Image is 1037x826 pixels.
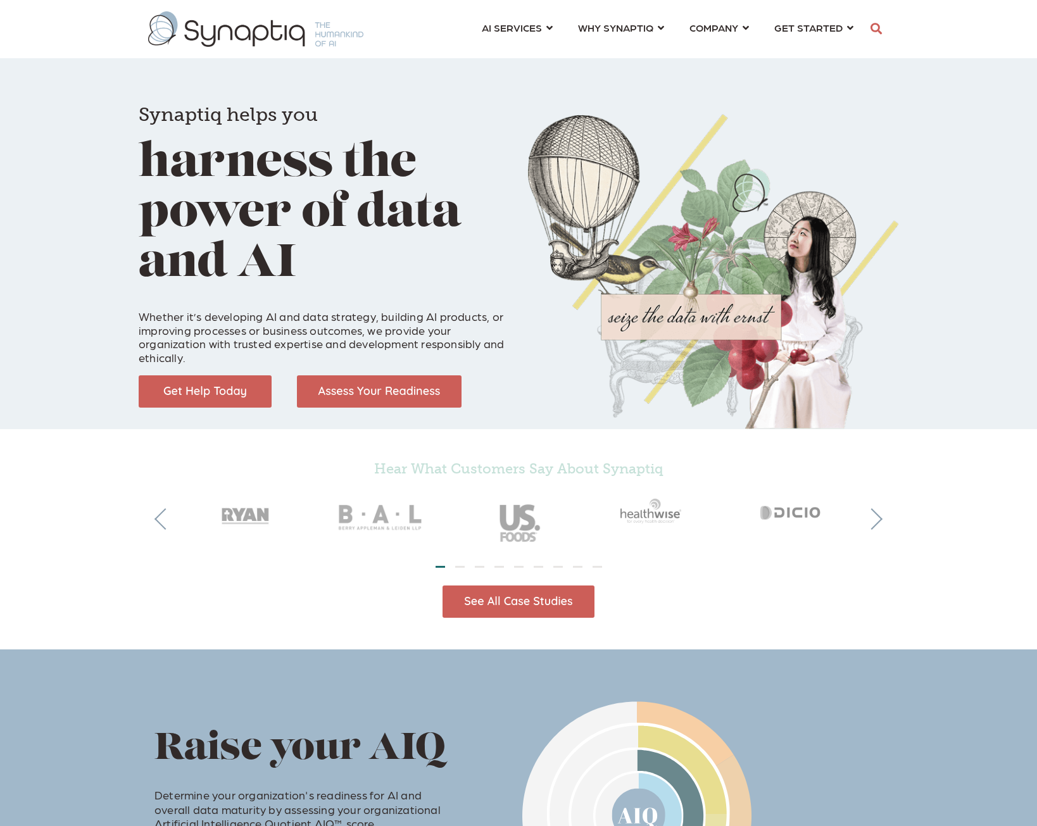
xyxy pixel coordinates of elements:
span: Synaptiq helps you [139,103,318,126]
img: Collage of girl, balloon, bird, and butterfly, with seize the data with ernst text [528,114,898,429]
a: GET STARTED [774,16,853,39]
span: AI SERVICES [482,19,542,36]
nav: menu [469,6,866,52]
span: Raise your AIQ [154,731,446,768]
img: Assess Your Readiness [297,375,462,408]
li: Page dot 8 [573,566,582,568]
img: synaptiq logo-1 [148,11,363,47]
li: Page dot 3 [475,566,484,568]
img: BAL_gray50 [313,483,450,554]
li: Page dot 4 [494,566,504,568]
img: USFoods_gray50 [450,483,587,554]
img: See All Case Studies [443,585,594,618]
li: Page dot 2 [455,566,465,568]
p: Whether it’s developing AI and data strategy, building AI products, or improving processes or bus... [139,296,509,365]
a: WHY SYNAPTIQ [578,16,664,39]
a: AI SERVICES [482,16,553,39]
li: Page dot 6 [534,566,543,568]
a: COMPANY [689,16,749,39]
span: WHY SYNAPTIQ [578,19,653,36]
img: Healthwise_gray50 [587,483,724,539]
span: COMPANY [689,19,738,36]
li: Page dot 5 [514,566,524,568]
li: Page dot 7 [553,566,563,568]
h5: Hear What Customers Say About Synaptiq [177,461,860,477]
li: Page dot 1 [436,566,445,568]
button: Previous [154,508,176,530]
h1: harness the power of data and AI [139,85,509,291]
img: RyanCompanies_gray50_2 [177,483,313,539]
li: Page dot 9 [593,566,602,568]
img: Dicio [724,483,860,539]
img: Get Help Today [139,375,272,408]
span: GET STARTED [774,19,843,36]
button: Next [861,508,883,530]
